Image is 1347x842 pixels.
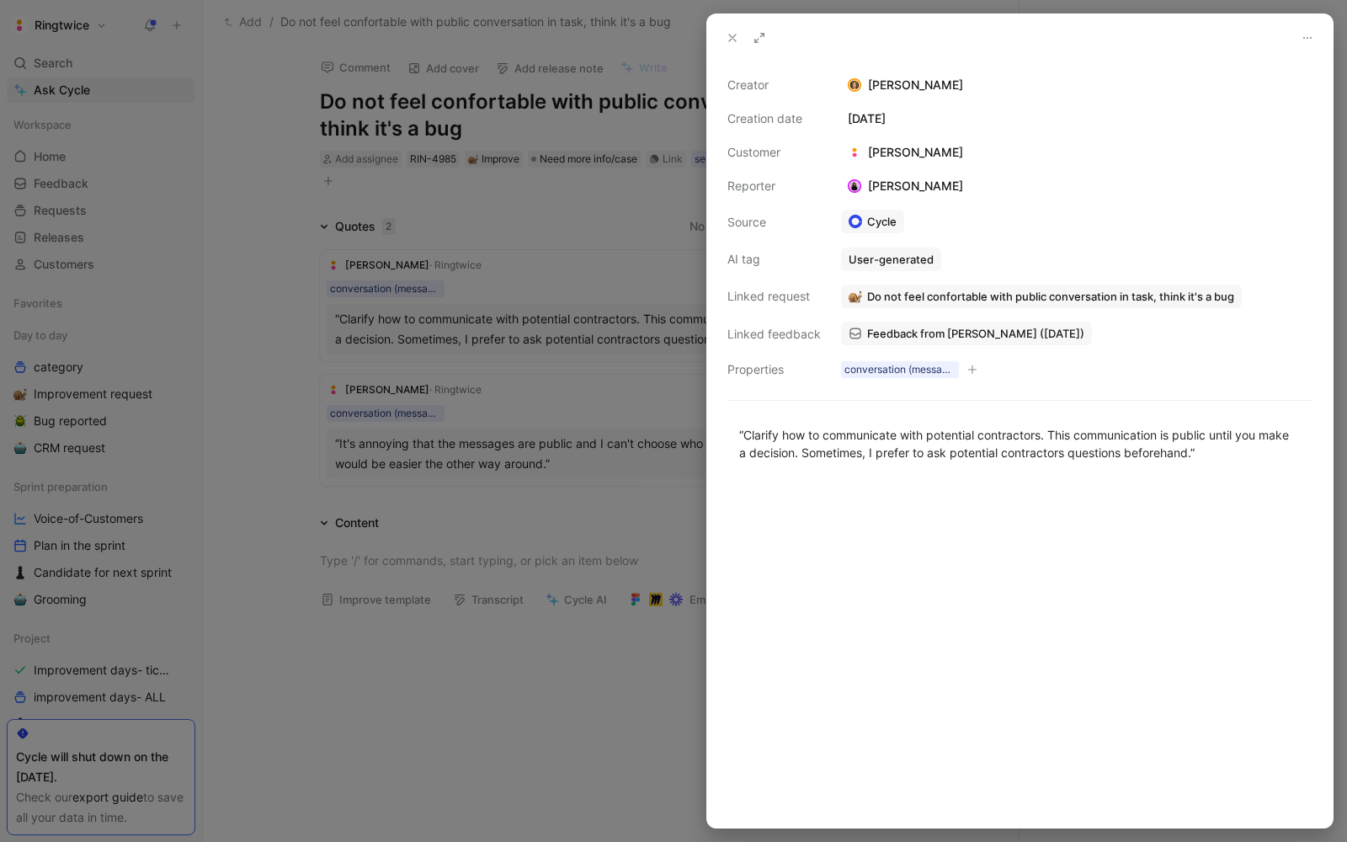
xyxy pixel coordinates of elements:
[841,176,970,196] div: [PERSON_NAME]
[727,360,821,380] div: Properties
[727,249,821,269] div: AI tag
[849,290,862,303] img: 🐌
[841,285,1242,308] button: 🐌Do not feel confortable with public conversation in task, think it's a bug
[727,75,821,95] div: Creator
[841,210,904,233] a: Cycle
[844,361,956,378] div: conversation (message, discussion)
[867,289,1234,304] span: Do not feel confortable with public conversation in task, think it's a bug
[867,326,1084,341] span: Feedback from [PERSON_NAME] ([DATE])
[841,109,1312,129] div: [DATE]
[849,252,934,267] div: User-generated
[739,426,1301,461] div: “Clarify how to communicate with potential contractors. This communication is public until you ma...
[849,181,860,192] img: avatar
[849,80,860,91] img: avatar
[727,286,821,306] div: Linked request
[727,176,821,196] div: Reporter
[841,322,1092,345] a: Feedback from [PERSON_NAME] ([DATE])
[841,142,970,163] div: [PERSON_NAME]
[727,142,821,163] div: Customer
[727,212,821,232] div: Source
[727,109,821,129] div: Creation date
[727,324,821,344] div: Linked feedback
[848,146,861,159] img: logo
[841,75,1312,95] div: [PERSON_NAME]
